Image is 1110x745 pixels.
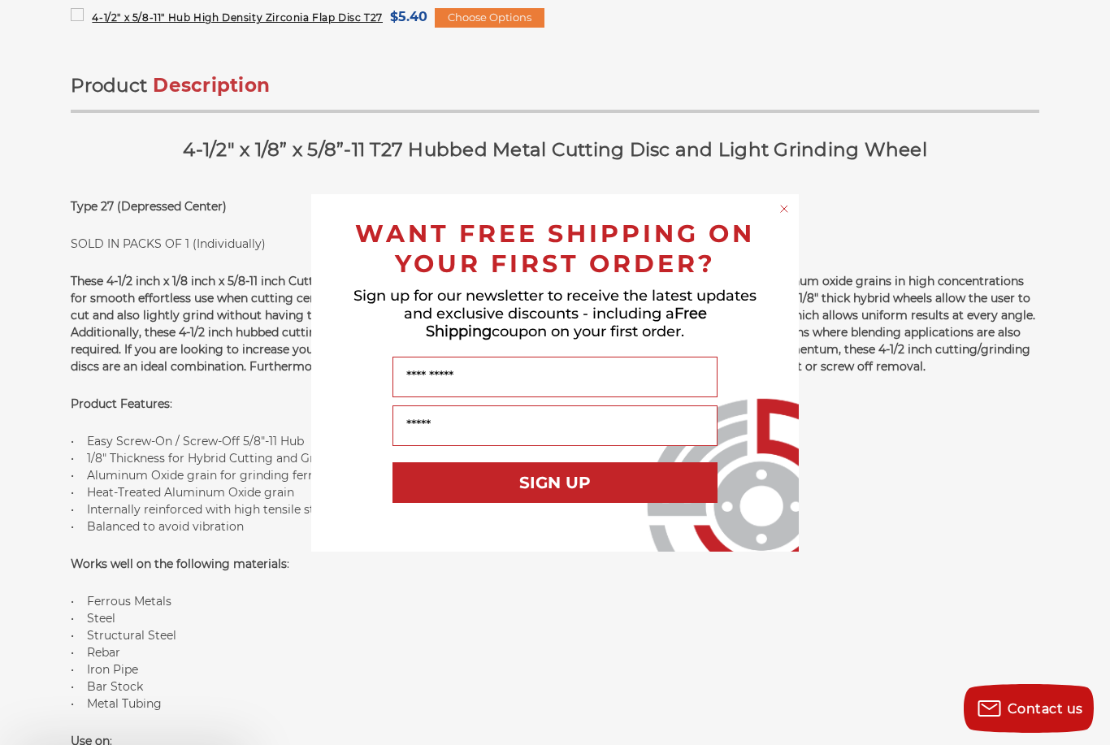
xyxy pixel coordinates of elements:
[776,201,792,217] button: Close dialog
[355,219,755,279] span: WANT FREE SHIPPING ON YOUR FIRST ORDER?
[1008,701,1083,717] span: Contact us
[353,287,757,340] span: Sign up for our newsletter to receive the latest updates and exclusive discounts - including a co...
[964,684,1094,733] button: Contact us
[392,462,718,503] button: SIGN UP
[426,305,707,340] span: Free Shipping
